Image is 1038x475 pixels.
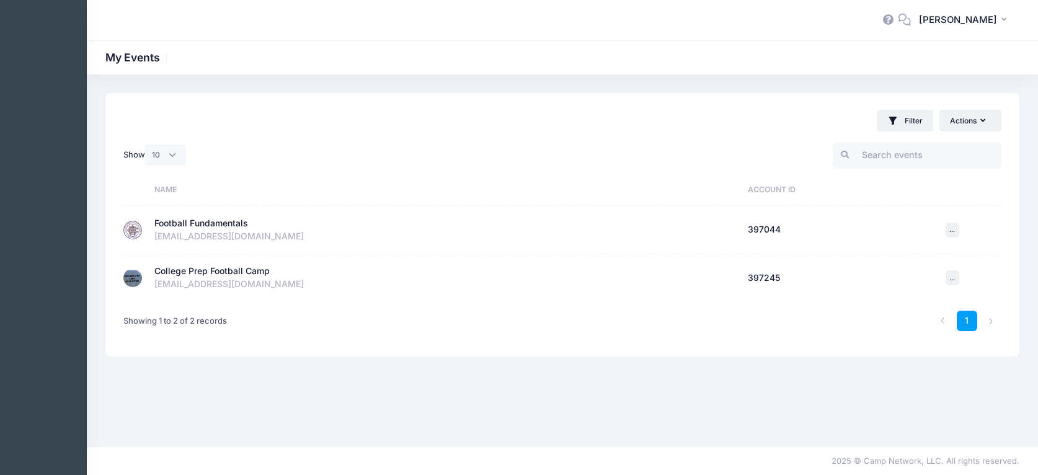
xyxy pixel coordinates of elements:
select: Show [145,144,186,166]
span: 2025 © Camp Network, LLC. All rights reserved. [832,456,1019,466]
td: 397245 [742,254,939,302]
button: ... [946,223,959,238]
img: College Prep Football Camp [123,269,142,287]
th: Name: activate to sort column ascending [148,174,742,206]
a: 1 [957,311,977,331]
span: ... [949,225,955,234]
th: Account ID: activate to sort column ascending [742,174,939,206]
span: ... [949,273,955,282]
div: [EMAIL_ADDRESS][DOMAIN_NAME] [154,230,736,243]
h1: My Events [105,51,171,64]
div: Showing 1 to 2 of 2 records [123,307,227,335]
td: 397044 [742,206,939,254]
span: [PERSON_NAME] [919,13,997,27]
button: ... [946,270,959,285]
label: Show [123,144,186,166]
div: College Prep Football Camp [154,265,270,278]
div: [EMAIL_ADDRESS][DOMAIN_NAME] [154,278,736,291]
img: Football Fundamentals [123,221,142,239]
button: Filter [877,110,933,131]
button: Actions [939,110,1001,131]
input: Search events [833,142,1001,169]
button: [PERSON_NAME] [911,6,1019,35]
div: Football Fundamentals [154,217,248,230]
